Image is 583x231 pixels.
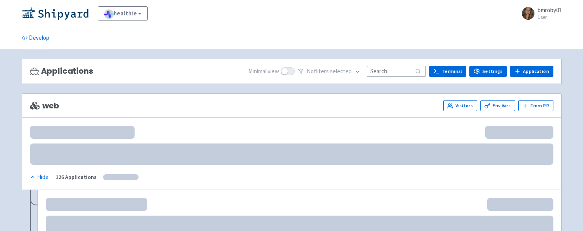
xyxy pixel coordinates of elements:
[248,67,279,76] span: Minimal view
[443,100,477,111] a: Visitors
[517,7,562,20] a: bmroby01 User
[30,101,59,110] span: web
[510,66,553,77] a: Application
[307,67,352,76] span: No filter s
[22,27,49,49] a: Develop
[22,7,88,20] img: Shipyard logo
[538,15,562,20] small: User
[330,67,352,75] span: selected
[480,100,515,111] a: Env Vars
[98,6,148,20] a: healthie
[30,173,49,182] button: Hide
[56,173,97,182] div: 126 Applications
[518,100,553,111] button: From PR
[429,66,466,77] a: Terminal
[367,66,426,76] input: Search...
[538,6,562,14] span: bmroby01
[30,67,93,76] h3: Applications
[469,66,507,77] a: Settings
